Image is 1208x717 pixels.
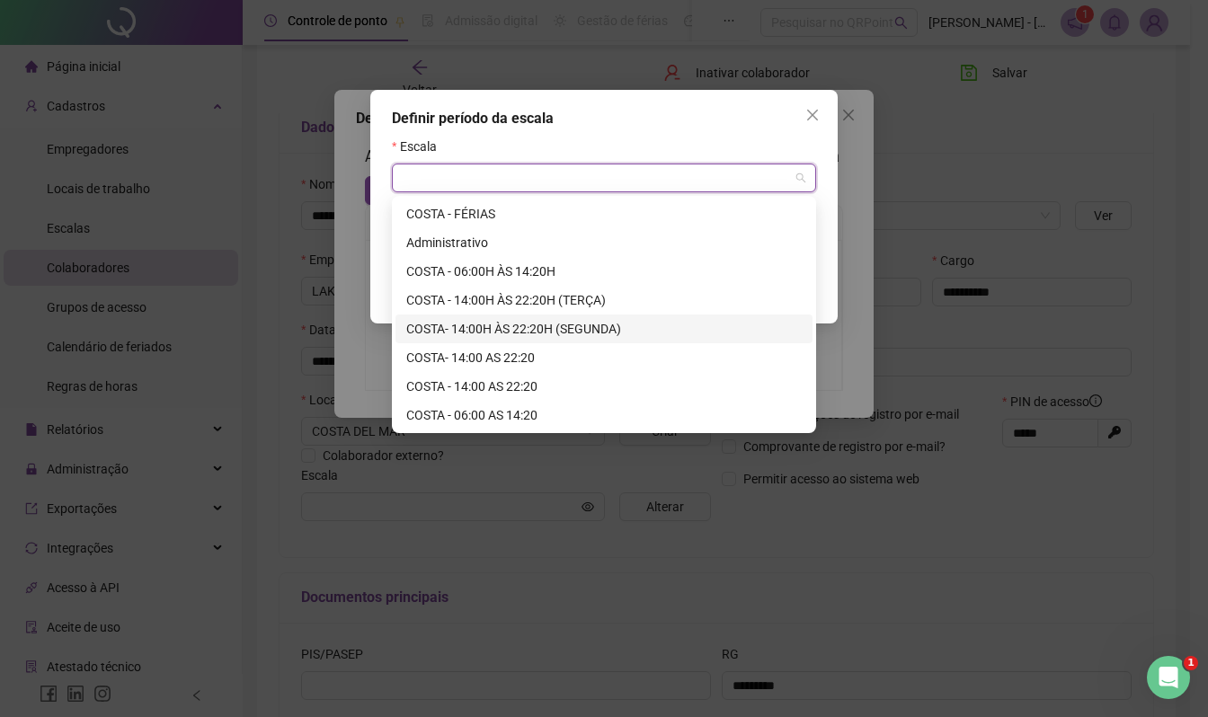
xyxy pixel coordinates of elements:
[395,228,813,257] div: Administrativo
[406,376,802,396] div: COSTA - 14:00 AS 22:20
[392,137,449,156] label: Escala
[395,314,813,343] div: COSTA- 14:00H ÀS 22:20H (SEGUNDA)
[805,108,820,122] span: close
[1184,656,1198,670] span: 1
[395,343,813,372] div: COSTA- 14:00 AS 22:20
[798,101,827,129] button: Close
[395,257,813,286] div: COSTA - 06:00H ÀS 14:20H
[406,348,802,367] div: COSTA- 14:00 AS 22:20
[406,233,802,252] div: Administrativo
[406,290,802,310] div: COSTA - 14:00H ÀS 22:20H (TERÇA)
[395,199,813,228] div: COSTA - FÉRIAS
[406,204,802,224] div: COSTA - FÉRIAS
[395,401,813,429] div: COSTA - 06:00 AS 14:20
[406,405,802,425] div: COSTA - 06:00 AS 14:20
[395,286,813,314] div: COSTA - 14:00H ÀS 22:20H (TERÇA)
[395,372,813,401] div: COSTA - 14:00 AS 22:20
[406,261,802,281] div: COSTA - 06:00H ÀS 14:20H
[392,108,816,129] div: Definir período da escala
[1147,656,1190,699] iframe: Intercom live chat
[406,319,802,339] div: COSTA- 14:00H ÀS 22:20H (SEGUNDA)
